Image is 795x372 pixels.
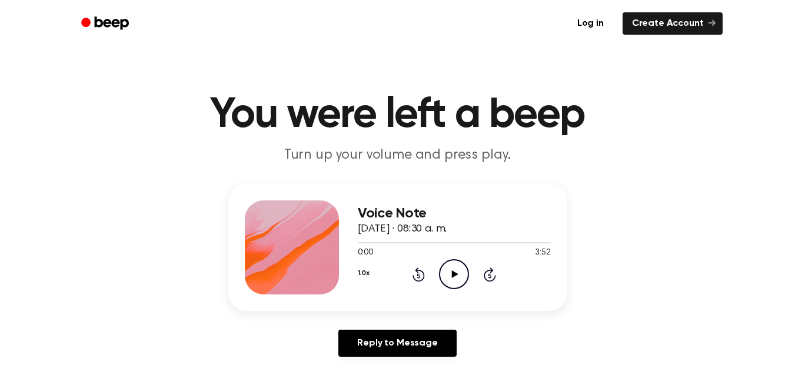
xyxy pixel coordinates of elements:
p: Turn up your volume and press play. [172,146,624,165]
span: 3:52 [535,247,550,259]
a: Create Account [623,12,723,35]
a: Log in [566,10,616,37]
span: 0:00 [358,247,373,259]
span: [DATE] · 08:30 a. m. [358,224,447,234]
a: Beep [73,12,139,35]
h1: You were left a beep [97,94,699,136]
h3: Voice Note [358,206,551,222]
a: Reply to Message [338,330,456,357]
button: 1.0x [358,263,370,283]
